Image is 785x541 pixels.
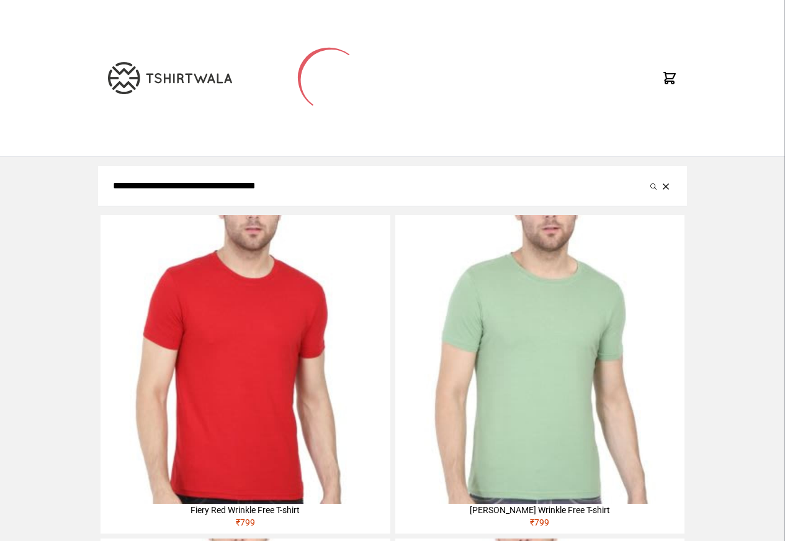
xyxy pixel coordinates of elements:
[101,215,390,504] img: 4M6A2225-320x320.jpg
[395,215,684,534] a: [PERSON_NAME] Wrinkle Free T-shirt₹799
[108,62,232,94] img: TW-LOGO-400-104.png
[395,516,684,534] div: ₹ 799
[101,215,390,534] a: Fiery Red Wrinkle Free T-shirt₹799
[395,215,684,504] img: 4M6A2211-320x320.jpg
[647,178,660,193] button: Submit your search query.
[101,516,390,534] div: ₹ 799
[660,178,672,193] button: Clear the search query.
[395,504,684,516] div: [PERSON_NAME] Wrinkle Free T-shirt
[101,504,390,516] div: Fiery Red Wrinkle Free T-shirt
